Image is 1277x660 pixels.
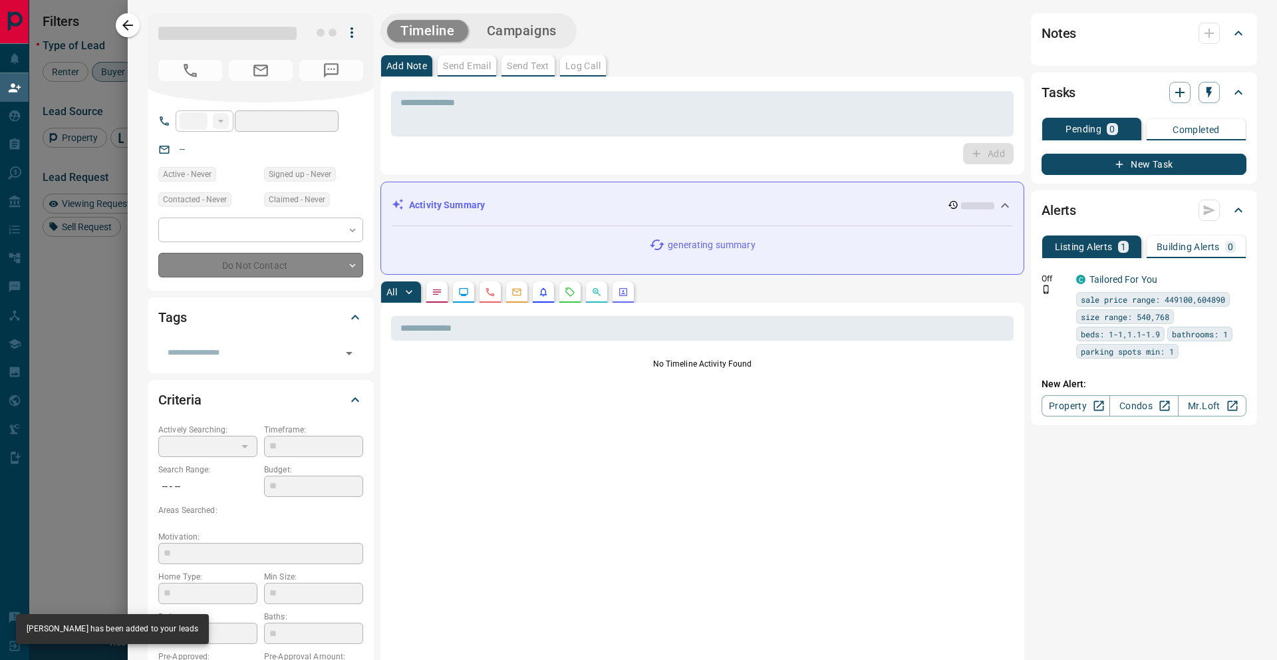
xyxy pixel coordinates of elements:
[1042,23,1076,44] h2: Notes
[264,611,363,623] p: Baths:
[158,384,363,416] div: Criteria
[1081,293,1225,306] span: sale price range: 449100,604890
[1042,285,1051,294] svg: Push Notification Only
[163,193,227,206] span: Contacted - Never
[158,389,202,411] h2: Criteria
[474,20,570,42] button: Campaigns
[1109,124,1115,134] p: 0
[1081,310,1169,323] span: size range: 540,768
[668,238,755,252] p: generating summary
[1172,327,1228,341] span: bathrooms: 1
[158,571,257,583] p: Home Type:
[386,287,397,297] p: All
[299,60,363,81] span: No Number
[158,424,257,436] p: Actively Searching:
[264,464,363,476] p: Budget:
[1081,327,1160,341] span: beds: 1-1,1.1-1.9
[458,287,469,297] svg: Lead Browsing Activity
[1109,395,1178,416] a: Condos
[485,287,496,297] svg: Calls
[565,287,575,297] svg: Requests
[158,464,257,476] p: Search Range:
[1042,194,1246,226] div: Alerts
[264,424,363,436] p: Timeframe:
[158,301,363,333] div: Tags
[511,287,522,297] svg: Emails
[1042,200,1076,221] h2: Alerts
[538,287,549,297] svg: Listing Alerts
[340,344,358,363] button: Open
[409,198,485,212] p: Activity Summary
[392,193,1013,218] div: Activity Summary
[1042,82,1075,103] h2: Tasks
[1157,242,1220,251] p: Building Alerts
[158,531,363,543] p: Motivation:
[1121,242,1126,251] p: 1
[158,307,186,328] h2: Tags
[158,611,257,623] p: Beds:
[432,287,442,297] svg: Notes
[1042,17,1246,49] div: Notes
[1042,377,1246,391] p: New Alert:
[158,504,363,516] p: Areas Searched:
[269,193,325,206] span: Claimed - Never
[1076,275,1085,284] div: condos.ca
[158,253,363,277] div: Do Not Contact
[264,571,363,583] p: Min Size:
[1173,125,1220,134] p: Completed
[1089,274,1157,285] a: Tailored For You
[1042,273,1068,285] p: Off
[229,60,293,81] span: No Email
[1042,395,1110,416] a: Property
[1065,124,1101,134] p: Pending
[158,476,257,498] p: -- - --
[158,60,222,81] span: No Number
[1055,242,1113,251] p: Listing Alerts
[163,168,212,181] span: Active - Never
[1042,154,1246,175] button: New Task
[27,618,198,640] div: [PERSON_NAME] has been added to your leads
[591,287,602,297] svg: Opportunities
[1178,395,1246,416] a: Mr.Loft
[269,168,331,181] span: Signed up - Never
[1081,345,1174,358] span: parking spots min: 1
[1042,77,1246,108] div: Tasks
[386,61,427,71] p: Add Note
[180,144,185,154] a: --
[618,287,629,297] svg: Agent Actions
[391,358,1014,370] p: No Timeline Activity Found
[387,20,468,42] button: Timeline
[1228,242,1233,251] p: 0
